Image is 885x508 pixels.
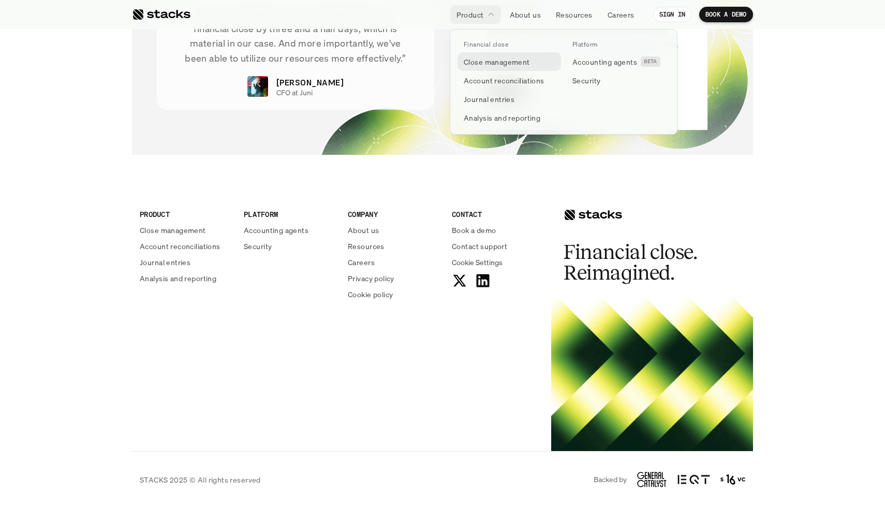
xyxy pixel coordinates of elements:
[644,59,657,65] h2: BETA
[140,225,231,236] a: Close management
[464,41,508,48] p: Financial close
[556,9,593,20] p: Resources
[566,52,670,71] a: Accounting agentsBETA
[608,9,635,20] p: Careers
[140,241,231,252] a: Account reconciliations
[659,11,686,18] p: SIGN IN
[244,241,272,252] p: Security
[348,241,439,252] a: Resources
[452,241,543,252] a: Contact support
[572,41,598,48] p: Platform
[348,289,393,300] p: Cookie policy
[348,289,439,300] a: Cookie policy
[456,9,484,20] p: Product
[348,225,439,236] a: About us
[564,242,719,283] h2: Financial close. Reimagined.
[452,241,507,252] p: Contact support
[601,5,641,24] a: Careers
[653,7,692,22] a: SIGN IN
[458,108,561,127] a: Analysis and reporting
[464,112,540,123] p: Analysis and reporting
[458,90,561,108] a: Journal entries
[464,56,530,67] p: Close management
[244,225,335,236] a: Accounting agents
[510,9,541,20] p: About us
[452,225,496,236] p: Book a demo
[452,257,503,268] span: Cookie Settings
[705,11,747,18] p: BOOK A DEMO
[140,474,261,485] p: STACKS 2025 © All rights reserved
[452,257,503,268] button: Cookie Trigger
[348,257,439,268] a: Careers
[566,71,670,90] a: Security
[348,257,375,268] p: Careers
[140,273,216,284] p: Analysis and reporting
[550,5,599,24] a: Resources
[348,273,439,284] a: Privacy policy
[572,75,600,86] p: Security
[699,7,753,22] a: BOOK A DEMO
[594,475,627,484] p: Backed by
[348,241,385,252] p: Resources
[348,209,439,220] p: COMPANY
[172,6,419,66] p: “Since using Stacks, we've reduced the time to financial close by three and a half days, which is...
[140,241,220,252] p: Account reconciliations
[244,225,308,236] p: Accounting agents
[140,257,190,268] p: Journal entries
[452,209,543,220] p: CONTACT
[458,52,561,71] a: Close management
[122,240,168,247] a: Privacy Policy
[464,75,544,86] p: Account reconciliations
[572,56,637,67] p: Accounting agents
[348,225,379,236] p: About us
[504,5,547,24] a: About us
[140,209,231,220] p: PRODUCT
[140,257,231,268] a: Journal entries
[276,89,313,97] p: CFO at Juni
[244,241,335,252] a: Security
[348,273,394,284] p: Privacy policy
[458,71,561,90] a: Account reconciliations
[276,76,344,89] p: [PERSON_NAME]
[140,225,206,236] p: Close management
[464,94,514,105] p: Journal entries
[452,225,543,236] a: Book a demo
[244,209,335,220] p: PLATFORM
[140,273,231,284] a: Analysis and reporting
